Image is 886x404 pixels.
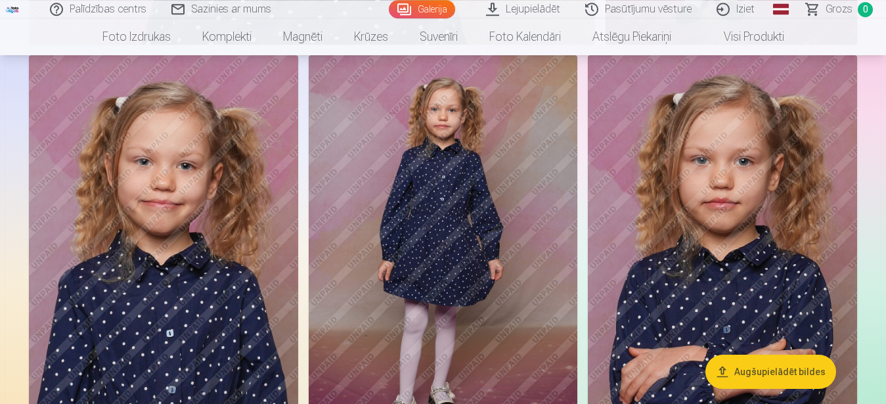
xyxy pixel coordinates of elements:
[338,18,404,55] a: Krūzes
[474,18,577,55] a: Foto kalendāri
[826,1,853,17] span: Grozs
[5,5,20,13] img: /fa1
[267,18,338,55] a: Magnēti
[187,18,267,55] a: Komplekti
[858,2,873,17] span: 0
[705,354,836,388] button: Augšupielādēt bildes
[687,18,800,55] a: Visi produkti
[404,18,474,55] a: Suvenīri
[577,18,687,55] a: Atslēgu piekariņi
[87,18,187,55] a: Foto izdrukas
